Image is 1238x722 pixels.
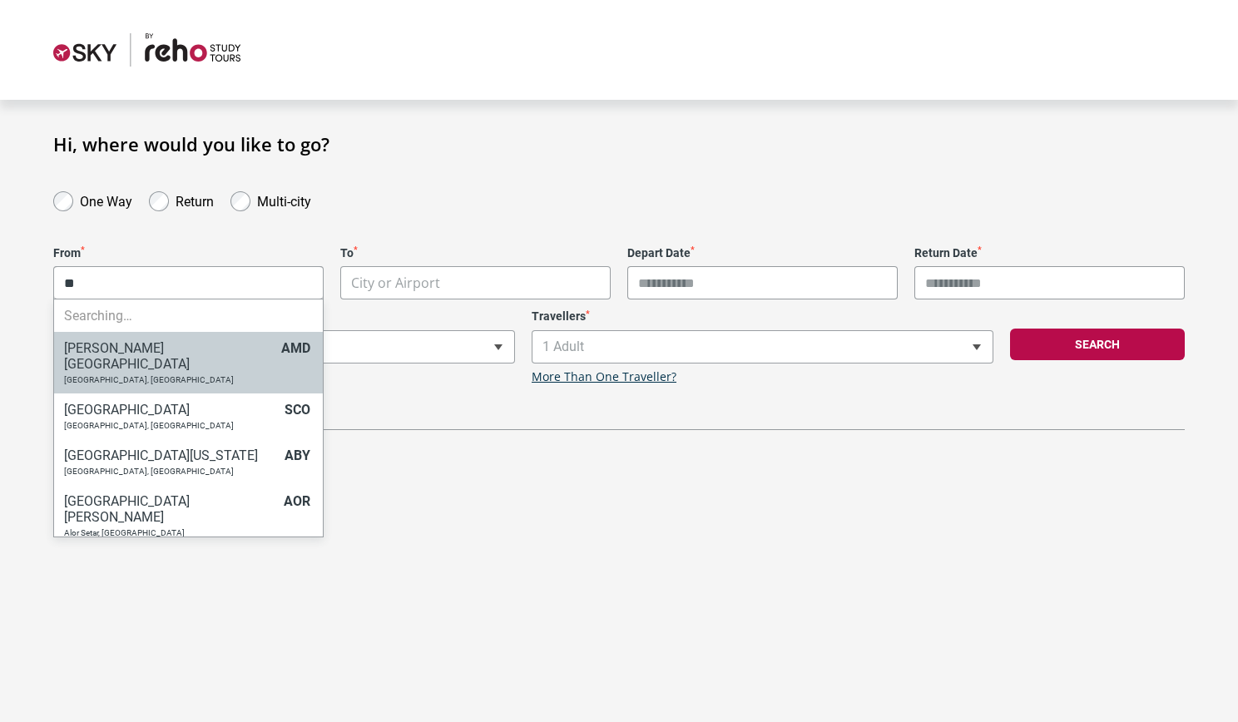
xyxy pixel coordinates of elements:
span: 1 Adult [532,330,993,363]
h1: Hi, where would you like to go? [53,133,1185,155]
span: 1 Adult [532,331,993,363]
h6: [GEOGRAPHIC_DATA][PERSON_NAME] [64,493,275,525]
h6: [GEOGRAPHIC_DATA] [64,402,276,418]
span: City or Airport [341,267,610,299]
span: AMD [281,340,310,356]
a: More Than One Traveller? [532,370,676,384]
span: City or Airport [351,274,440,292]
label: Travellers [532,309,993,324]
h6: [PERSON_NAME][GEOGRAPHIC_DATA] [64,340,273,372]
label: One Way [80,190,132,210]
h6: [GEOGRAPHIC_DATA][US_STATE] [64,448,276,463]
input: Search [54,266,323,299]
span: ABY [285,448,310,463]
label: From [53,246,324,260]
label: Depart Date [627,246,898,260]
button: Search [1010,329,1185,360]
p: Alor Setar, [GEOGRAPHIC_DATA] [64,528,275,538]
li: Searching… [54,299,323,332]
p: [GEOGRAPHIC_DATA], [GEOGRAPHIC_DATA] [64,375,273,385]
p: [GEOGRAPHIC_DATA], [GEOGRAPHIC_DATA] [64,467,276,477]
span: City or Airport [340,266,611,299]
p: [GEOGRAPHIC_DATA], [GEOGRAPHIC_DATA] [64,421,276,431]
span: City or Airport [53,266,324,299]
span: SCO [285,402,310,418]
label: Return Date [914,246,1185,260]
label: To [340,246,611,260]
span: AOR [284,493,310,509]
label: Return [176,190,214,210]
label: Multi-city [257,190,311,210]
